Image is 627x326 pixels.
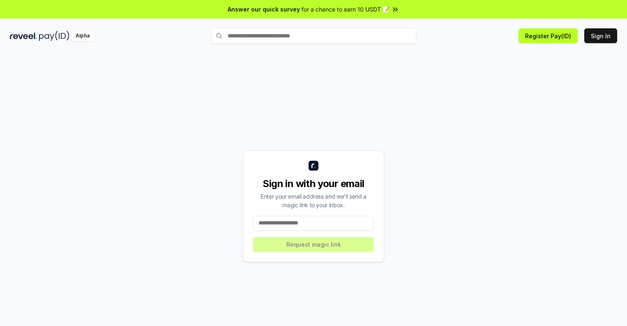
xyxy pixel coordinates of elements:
img: logo_small [309,161,318,171]
div: Alpha [71,31,94,41]
img: reveel_dark [10,31,37,41]
button: Sign In [584,28,617,43]
button: Register Pay(ID) [519,28,578,43]
span: for a chance to earn 10 USDT 📝 [302,5,390,14]
img: pay_id [39,31,69,41]
span: Answer our quick survey [228,5,300,14]
div: Sign in with your email [253,177,374,190]
div: Enter your email address and we’ll send a magic link to your inbox. [253,192,374,209]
